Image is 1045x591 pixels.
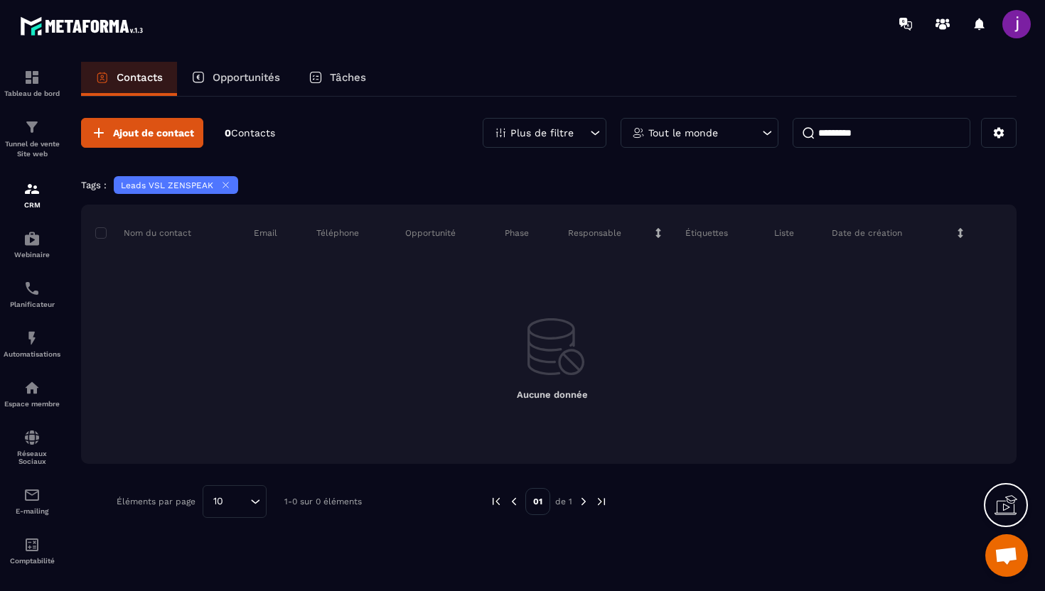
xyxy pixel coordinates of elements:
[405,227,456,239] p: Opportunité
[4,219,60,269] a: automationsautomationsWebinaire
[577,495,590,508] img: next
[23,180,41,197] img: formation
[4,170,60,219] a: formationformationCRM
[4,90,60,97] p: Tableau de bord
[595,495,608,508] img: next
[505,227,529,239] p: Phase
[81,118,203,148] button: Ajout de contact
[23,280,41,297] img: scheduler
[177,62,294,96] a: Opportunités
[20,13,148,39] img: logo
[117,71,163,84] p: Contacts
[23,487,41,504] img: email
[4,526,60,575] a: accountantaccountantComptabilité
[4,507,60,515] p: E-mailing
[23,379,41,396] img: automations
[231,127,275,139] span: Contacts
[254,227,277,239] p: Email
[225,126,275,140] p: 0
[117,497,195,506] p: Éléments par page
[517,389,588,400] span: Aucune donnée
[81,180,107,190] p: Tags :
[213,71,280,84] p: Opportunités
[23,429,41,446] img: social-network
[4,319,60,369] a: automationsautomationsAutomatisations
[294,62,380,96] a: Tâches
[508,495,520,508] img: prev
[121,180,213,190] p: Leads VSL ZENSPEAK
[4,557,60,565] p: Comptabilité
[23,69,41,86] img: formation
[23,330,41,347] img: automations
[4,58,60,108] a: formationformationTableau de bord
[316,227,359,239] p: Téléphone
[208,494,228,509] span: 10
[685,227,728,239] p: Étiquettes
[985,534,1028,577] div: Ouvrir le chat
[4,418,60,476] a: social-networksocial-networkRéseaux Sociaux
[4,350,60,358] p: Automatisations
[4,139,60,159] p: Tunnel de vente Site web
[284,497,362,506] p: 1-0 sur 0 éléments
[4,251,60,259] p: Webinaire
[4,201,60,209] p: CRM
[4,300,60,308] p: Planificateur
[4,269,60,319] a: schedulerschedulerPlanificateur
[4,400,60,408] p: Espace membre
[832,227,902,239] p: Date de création
[23,536,41,553] img: accountant
[330,71,366,84] p: Tâches
[23,119,41,136] img: formation
[203,485,267,518] div: Search for option
[23,230,41,247] img: automations
[774,227,794,239] p: Liste
[525,488,550,515] p: 01
[4,476,60,526] a: emailemailE-mailing
[648,128,718,138] p: Tout le monde
[4,108,60,170] a: formationformationTunnel de vente Site web
[568,227,621,239] p: Responsable
[4,450,60,465] p: Réseaux Sociaux
[113,126,194,140] span: Ajout de contact
[95,227,191,239] p: Nom du contact
[510,128,574,138] p: Plus de filtre
[81,62,177,96] a: Contacts
[555,496,572,507] p: de 1
[4,369,60,418] a: automationsautomationsEspace membre
[228,494,247,509] input: Search for option
[490,495,503,508] img: prev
